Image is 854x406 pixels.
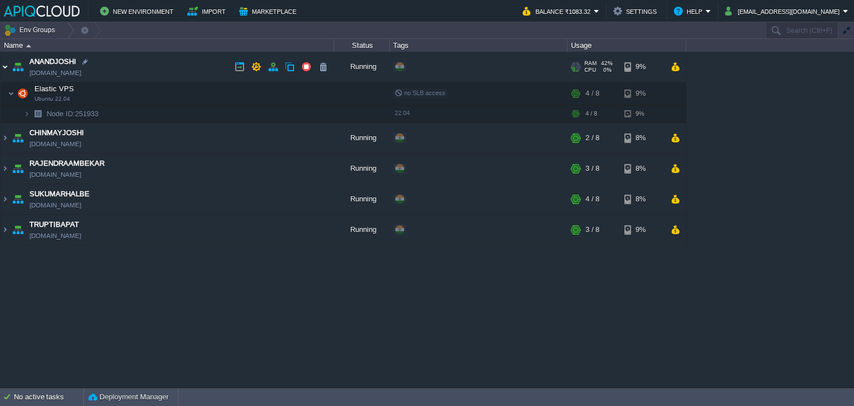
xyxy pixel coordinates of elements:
button: Env Groups [4,22,59,38]
div: 4 / 8 [585,82,599,105]
div: 9% [624,215,661,245]
button: Marketplace [239,4,300,18]
span: no SLB access [395,90,445,96]
span: RAM [584,60,597,67]
button: [EMAIL_ADDRESS][DOMAIN_NAME] [725,4,843,18]
a: [DOMAIN_NAME] [29,138,81,150]
button: Settings [613,4,660,18]
a: RAJENDRAAMBEKAR [29,158,105,169]
a: [DOMAIN_NAME] [29,230,81,241]
a: SUKUMARHALBE [29,189,90,200]
a: [DOMAIN_NAME] [29,169,81,180]
div: 3 / 8 [585,215,599,245]
img: AMDAwAAAACH5BAEAAAAALAAAAAABAAEAAAICRAEAOw== [26,44,31,47]
div: 9% [624,105,661,122]
div: 4 / 8 [585,105,597,122]
span: CPU [584,67,596,73]
img: AMDAwAAAACH5BAEAAAAALAAAAAABAAEAAAICRAEAOw== [10,215,26,245]
span: 0% [600,67,612,73]
img: AMDAwAAAACH5BAEAAAAALAAAAAABAAEAAAICRAEAOw== [1,52,9,82]
div: Usage [568,39,686,52]
span: 22.04 [395,110,410,116]
div: 9% [624,82,661,105]
a: CHINMAYJOSHI [29,127,84,138]
a: Elastic VPSUbuntu 22.04 [33,85,76,93]
span: Elastic VPS [33,84,76,93]
a: Node ID:251933 [46,109,100,118]
button: New Environment [100,4,177,18]
button: Help [674,4,706,18]
img: AMDAwAAAACH5BAEAAAAALAAAAAABAAEAAAICRAEAOw== [10,184,26,214]
img: APIQCloud [4,6,80,17]
div: No active tasks [14,388,83,406]
div: 8% [624,123,661,153]
div: 2 / 8 [585,123,599,153]
div: 9% [624,52,661,82]
div: Running [334,154,390,184]
button: Deployment Manager [88,392,168,403]
div: Running [334,215,390,245]
div: 4 / 8 [585,184,599,214]
div: Running [334,52,390,82]
img: AMDAwAAAACH5BAEAAAAALAAAAAABAAEAAAICRAEAOw== [30,105,46,122]
img: AMDAwAAAACH5BAEAAAAALAAAAAABAAEAAAICRAEAOw== [1,184,9,214]
img: AMDAwAAAACH5BAEAAAAALAAAAAABAAEAAAICRAEAOw== [15,82,31,105]
span: Node ID: [47,110,75,118]
img: AMDAwAAAACH5BAEAAAAALAAAAAABAAEAAAICRAEAOw== [1,215,9,245]
span: 251933 [46,109,100,118]
span: 42% [601,60,613,67]
img: AMDAwAAAACH5BAEAAAAALAAAAAABAAEAAAICRAEAOw== [8,82,14,105]
img: AMDAwAAAACH5BAEAAAAALAAAAAABAAEAAAICRAEAOw== [23,105,30,122]
img: AMDAwAAAACH5BAEAAAAALAAAAAABAAEAAAICRAEAOw== [1,154,9,184]
a: [DOMAIN_NAME] [29,67,81,78]
div: 8% [624,154,661,184]
button: Balance ₹1083.32 [523,4,594,18]
div: Status [335,39,389,52]
img: AMDAwAAAACH5BAEAAAAALAAAAAABAAEAAAICRAEAOw== [10,52,26,82]
a: ANANDJOSHI [29,56,76,67]
div: Name [1,39,334,52]
div: 8% [624,184,661,214]
button: Import [187,4,229,18]
div: Running [334,184,390,214]
a: TRUPTIBAPAT [29,219,79,230]
div: Running [334,123,390,153]
span: Ubuntu 22.04 [34,96,70,102]
div: 3 / 8 [585,154,599,184]
img: AMDAwAAAACH5BAEAAAAALAAAAAABAAEAAAICRAEAOw== [10,154,26,184]
a: [DOMAIN_NAME] [29,200,81,211]
img: AMDAwAAAACH5BAEAAAAALAAAAAABAAEAAAICRAEAOw== [1,123,9,153]
img: AMDAwAAAACH5BAEAAAAALAAAAAABAAEAAAICRAEAOw== [10,123,26,153]
div: Tags [390,39,567,52]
